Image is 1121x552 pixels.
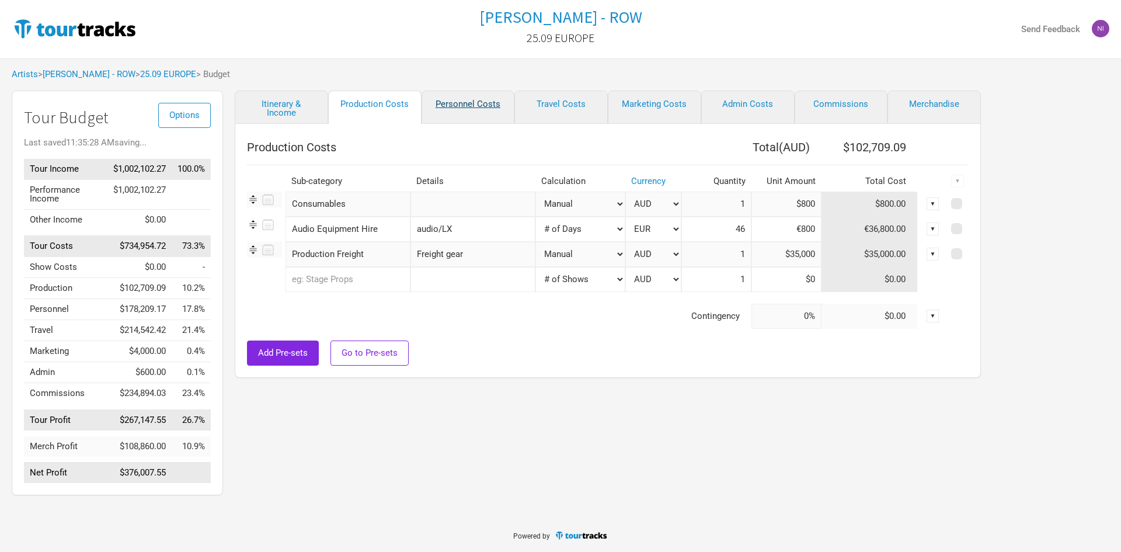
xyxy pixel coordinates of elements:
td: $734,954.72 [107,236,172,257]
span: > [38,70,135,79]
td: Other Income as % of Tour Income [172,209,211,230]
strong: Send Feedback [1021,24,1080,34]
th: Unit Amount [751,171,821,192]
input: Cost per show [751,267,821,292]
td: $102,709.09 [107,278,172,299]
button: Go to Pre-sets [330,341,409,366]
td: $1,002,102.27 [107,159,172,180]
td: Travel as % of Tour Income [172,320,211,341]
div: Consumables [286,192,410,217]
td: Tour Profit [24,409,107,431]
button: Options [158,103,211,128]
div: Audio Equipment Hire [286,217,410,242]
img: TourTracks [12,17,138,40]
span: Production Costs [247,140,336,154]
td: Performance Income [24,179,107,209]
th: Details [410,171,535,192]
input: audio/LX [410,217,535,242]
td: $600.00 [107,362,172,383]
td: Contingency [247,304,751,329]
span: Go to Pre-sets [342,348,398,358]
input: eg: Stage Props [286,267,410,292]
a: Personnel Costs [422,91,515,124]
img: TourTracks [555,530,608,540]
td: $0.00 [821,267,918,292]
td: Tour Income [24,159,107,180]
td: $4,000.00 [107,341,172,362]
td: $0.00 [107,257,172,278]
td: $108,860.00 [107,436,172,457]
a: 25.09 EUROPE [527,26,594,50]
td: Merch Profit as % of Tour Income [172,436,211,457]
td: Marketing as % of Tour Income [172,341,211,362]
h2: 25.09 EUROPE [527,32,594,44]
td: Commissions [24,383,107,404]
a: Merchandise [887,91,981,124]
img: Re-order [247,218,259,231]
td: Show Costs [24,257,107,278]
a: Commissions [795,91,888,124]
span: Powered by [513,532,550,540]
td: $376,007.55 [107,463,172,484]
img: Re-order [247,193,259,206]
td: Admin [24,362,107,383]
span: > Budget [196,70,230,79]
a: Travel Costs [514,91,608,124]
td: Tour Income as % of Tour Income [172,159,211,180]
div: ▼ [951,175,964,188]
td: $35,000.00 [821,242,918,267]
td: $234,894.03 [107,383,172,404]
td: $800.00 [821,192,918,217]
td: Tour Costs [24,236,107,257]
a: [PERSON_NAME] - ROW [479,8,642,26]
td: €36,800.00 [821,217,918,242]
td: $0.00 [821,304,918,329]
td: Commissions as % of Tour Income [172,383,211,404]
th: Total ( AUD ) [681,136,821,159]
a: Currency [631,176,666,186]
td: $1,002,102.27 [107,179,172,209]
td: Production [24,278,107,299]
a: 25.09 EUROPE [140,69,196,79]
div: ▼ [927,248,939,261]
td: $214,542.42 [107,320,172,341]
a: Itinerary & Income [235,91,328,124]
td: Net Profit as % of Tour Income [172,463,211,484]
input: Freight gear [410,242,535,267]
td: Merch Profit [24,436,107,457]
td: Personnel [24,299,107,320]
span: Options [169,110,200,120]
span: saving... [114,137,147,148]
div: ▼ [927,223,939,235]
img: Re-order [247,244,259,256]
td: Net Profit [24,463,107,484]
td: $267,147.55 [107,409,172,431]
td: $0.00 [107,209,172,230]
div: Production Freight [286,242,410,267]
td: Production as % of Tour Income [172,278,211,299]
h1: [PERSON_NAME] - ROW [479,6,642,27]
span: > [135,70,196,79]
td: Personnel as % of Tour Income [172,299,211,320]
div: Last saved 11:35:28 AM [24,138,211,147]
td: Marketing [24,341,107,362]
a: [PERSON_NAME] - ROW [43,69,135,79]
input: Cost per day [751,217,821,242]
td: Travel [24,320,107,341]
th: Total Cost [821,171,918,192]
button: Add Pre-sets [247,341,319,366]
h1: Tour Budget [24,109,211,127]
td: Tour Costs as % of Tour Income [172,236,211,257]
td: Tour Profit as % of Tour Income [172,409,211,431]
a: Production Costs [328,91,422,124]
td: Admin as % of Tour Income [172,362,211,383]
a: Artists [12,69,38,79]
div: ▼ [927,197,939,210]
th: $102,709.09 [821,136,918,159]
a: Admin Costs [701,91,795,124]
td: Performance Income as % of Tour Income [172,179,211,209]
div: ▼ [927,310,939,322]
th: Sub-category [286,171,410,192]
td: Show Costs as % of Tour Income [172,257,211,278]
td: Other Income [24,209,107,230]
